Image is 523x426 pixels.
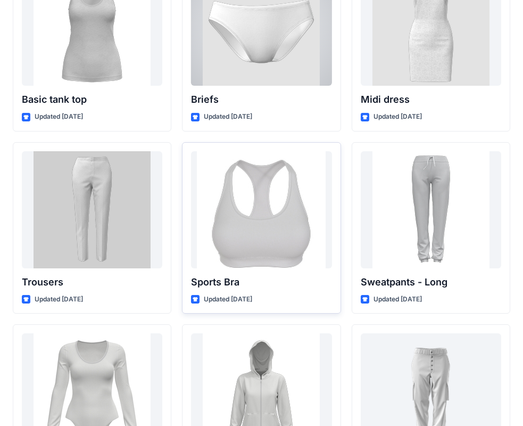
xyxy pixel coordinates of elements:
[361,151,501,268] a: Sweatpants - Long
[204,294,252,305] p: Updated [DATE]
[191,275,331,290] p: Sports Bra
[361,275,501,290] p: Sweatpants - Long
[22,92,162,107] p: Basic tank top
[373,294,422,305] p: Updated [DATE]
[204,111,252,122] p: Updated [DATE]
[191,92,331,107] p: Briefs
[22,151,162,268] a: Trousers
[373,111,422,122] p: Updated [DATE]
[361,92,501,107] p: Midi dress
[191,151,331,268] a: Sports Bra
[35,294,83,305] p: Updated [DATE]
[35,111,83,122] p: Updated [DATE]
[22,275,162,290] p: Trousers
